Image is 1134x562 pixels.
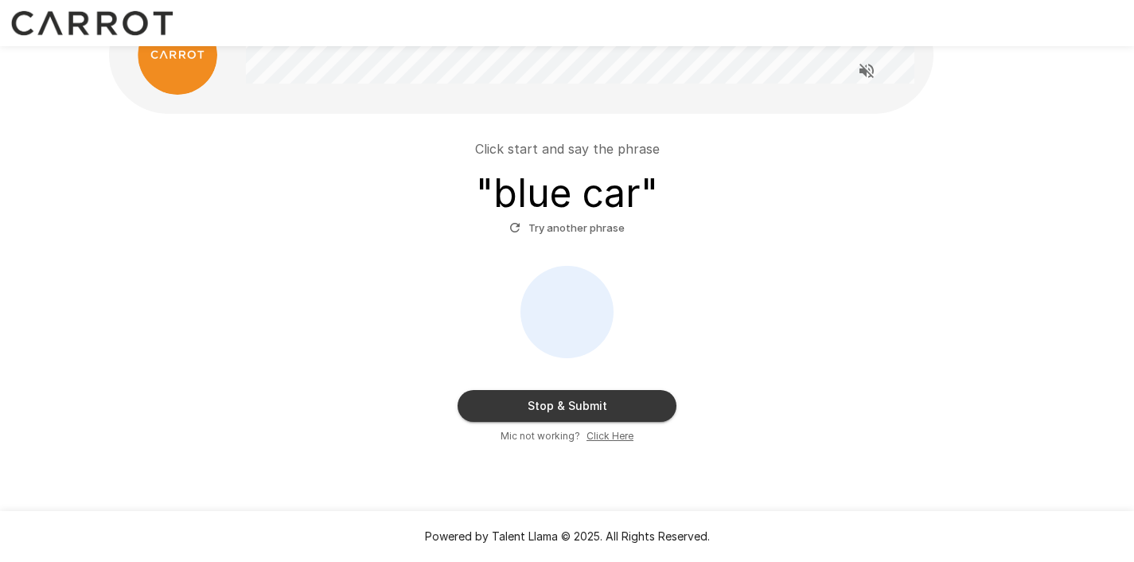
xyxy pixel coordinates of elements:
img: carrot_logo.png [138,15,217,95]
p: Powered by Talent Llama © 2025. All Rights Reserved. [19,529,1115,544]
span: Mic not working? [501,428,580,444]
h3: " blue car " [476,171,658,216]
button: Stop & Submit [458,390,676,422]
p: Click start and say the phrase [475,139,660,158]
u: Click Here [586,430,633,442]
button: Try another phrase [505,216,629,240]
button: Read questions aloud [851,55,883,87]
